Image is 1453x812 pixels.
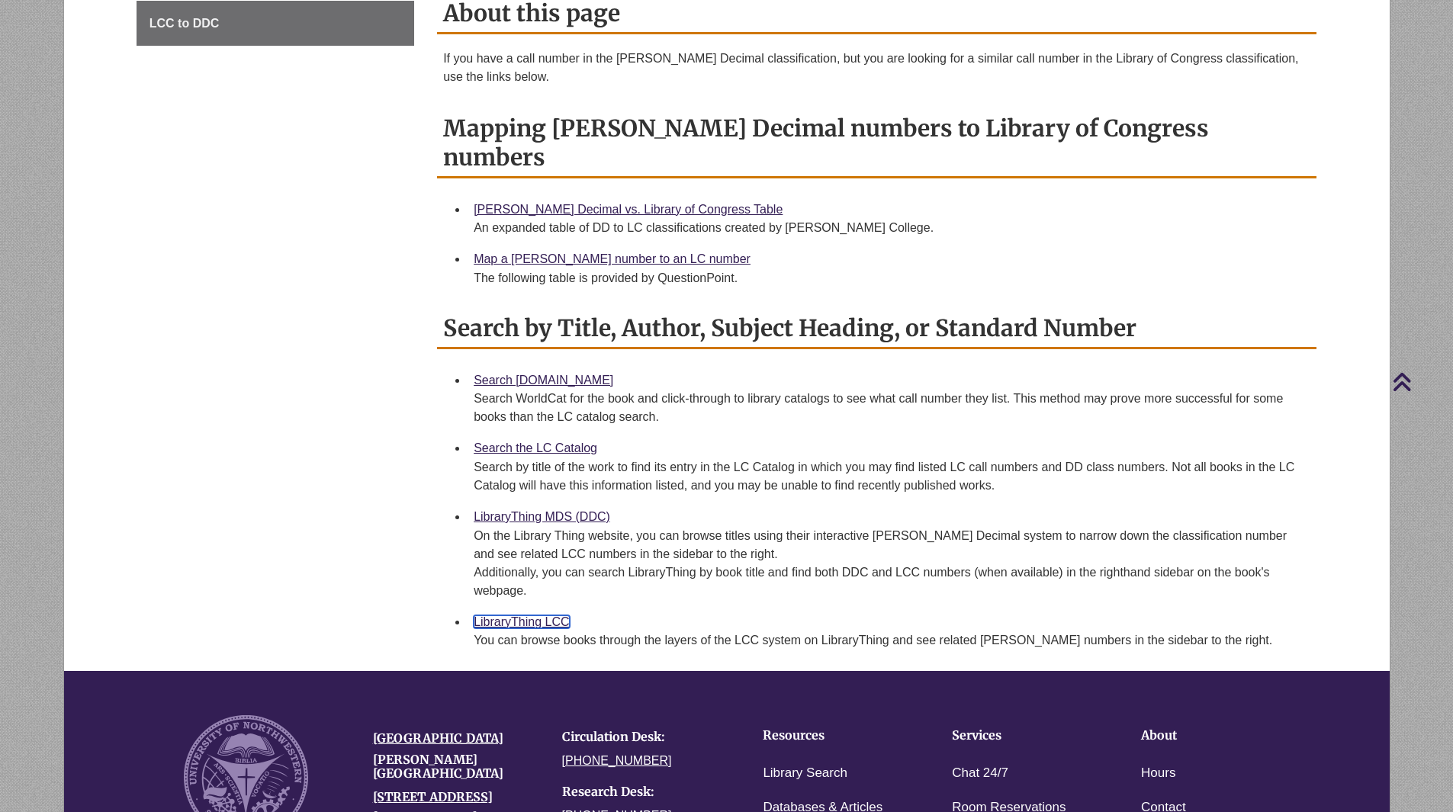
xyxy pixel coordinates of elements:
a: Hours [1141,762,1175,785]
h4: Resources [763,729,905,743]
div: The following table is provided by QuestionPoint. [474,269,1304,287]
div: Search by title of the work to find its entry in the LC Catalog in which you may find listed LC c... [474,458,1304,495]
a: Library Search [763,762,847,785]
a: [PHONE_NUMBER] [562,754,672,767]
h4: [PERSON_NAME][GEOGRAPHIC_DATA] [373,753,539,780]
div: An expanded table of DD to LC classifications created by [PERSON_NAME] College. [474,219,1304,237]
h4: Services [952,729,1094,743]
a: LibraryThing MDS (DDC) [474,510,610,523]
a: [GEOGRAPHIC_DATA] [373,730,503,746]
h2: Mapping [PERSON_NAME] Decimal numbers to Library of Congress numbers [437,109,1316,178]
a: LCC to DDC [137,1,414,47]
h4: About [1141,729,1283,743]
div: Search WorldCat for the book and click-through to library catalogs to see what call number they l... [474,390,1304,426]
h2: Search by Title, Author, Subject Heading, or Standard Number [437,309,1316,349]
div: You can browse books through the layers of the LCC system on LibraryThing and see related [PERSON... [474,631,1304,650]
a: LibraryThing LCC [474,615,569,628]
a: [PERSON_NAME] Decimal vs. Library of Congress Table [474,203,783,216]
a: Search the LC Catalog [474,441,597,454]
div: On the Library Thing website, you can browse titles using their interactive [PERSON_NAME] Decimal... [474,527,1304,600]
a: Map a [PERSON_NAME] number to an LC number [474,252,751,265]
a: Back to Top [1392,371,1449,392]
h4: Circulation Desk: [562,730,728,744]
span: LCC to DDC [149,17,220,30]
h4: Research Desk: [562,785,728,799]
a: Search [DOMAIN_NAME] [474,374,613,387]
a: Chat 24/7 [952,762,1008,785]
p: If you have a call number in the [PERSON_NAME] Decimal classification, but you are looking for a ... [443,50,1310,86]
